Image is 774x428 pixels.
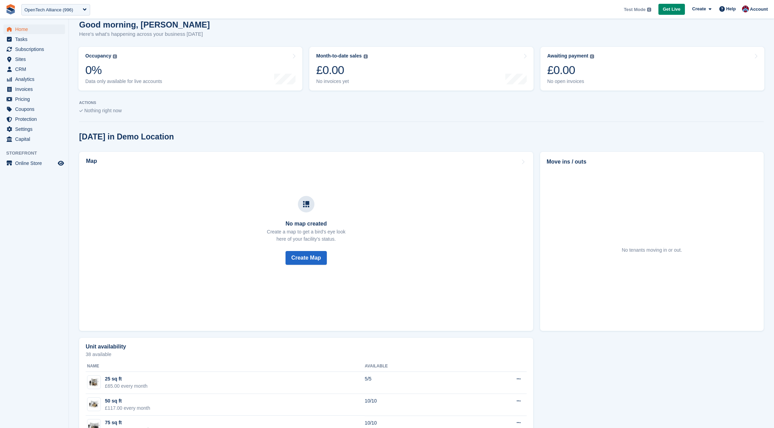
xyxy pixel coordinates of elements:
[15,134,56,144] span: Capital
[78,47,302,91] a: Occupancy 0% Data only available for live accounts
[622,247,682,254] div: No tenants moving in or out.
[85,63,162,77] div: 0%
[3,34,65,44] a: menu
[309,47,533,91] a: Month-to-date sales £0.00 No invoices yet
[3,24,65,34] a: menu
[15,158,56,168] span: Online Store
[86,352,527,357] p: 38 available
[3,94,65,104] a: menu
[87,399,100,409] img: 50.jpg
[79,132,174,142] h2: [DATE] in Demo Location
[84,108,122,113] span: Nothing right now
[303,201,309,207] img: map-icn-33ee37083ee616e46c38cad1a60f524a97daa1e2b2c8c0bc3eb3415660979fc1.svg
[750,6,768,13] span: Account
[3,84,65,94] a: menu
[267,228,345,243] p: Create a map to get a bird's eye look here of your facility's status.
[15,64,56,74] span: CRM
[85,53,111,59] div: Occupancy
[15,54,56,64] span: Sites
[547,158,757,166] h2: Move ins / outs
[113,54,117,59] img: icon-info-grey-7440780725fd019a000dd9b08b2336e03edf1995a4989e88bcd33f0948082b44.svg
[15,114,56,124] span: Protection
[547,53,589,59] div: Awaiting payment
[364,54,368,59] img: icon-info-grey-7440780725fd019a000dd9b08b2336e03edf1995a4989e88bcd33f0948082b44.svg
[24,7,73,13] div: OpenTech Alliance (996)
[6,4,16,14] img: stora-icon-8386f47178a22dfd0bd8f6a31ec36ba5ce8667c1dd55bd0f319d3a0aa187defe.svg
[79,101,764,105] p: ACTIONS
[647,8,651,12] img: icon-info-grey-7440780725fd019a000dd9b08b2336e03edf1995a4989e88bcd33f0948082b44.svg
[624,6,645,13] span: Test Mode
[57,159,65,167] a: Preview store
[105,383,148,390] div: £65.00 every month
[316,53,362,59] div: Month-to-date sales
[86,344,126,350] h2: Unit availability
[3,64,65,74] a: menu
[3,44,65,54] a: menu
[3,74,65,84] a: menu
[590,54,594,59] img: icon-info-grey-7440780725fd019a000dd9b08b2336e03edf1995a4989e88bcd33f0948082b44.svg
[365,361,464,372] th: Available
[105,405,150,412] div: £117.00 every month
[15,104,56,114] span: Coupons
[663,6,680,13] span: Get Live
[15,74,56,84] span: Analytics
[3,134,65,144] a: menu
[316,63,367,77] div: £0.00
[15,94,56,104] span: Pricing
[3,124,65,134] a: menu
[267,221,345,227] h3: No map created
[316,79,367,84] div: No invoices yet
[692,6,706,12] span: Create
[726,6,736,12] span: Help
[15,84,56,94] span: Invoices
[79,20,210,29] h1: Good morning, [PERSON_NAME]
[540,47,764,91] a: Awaiting payment £0.00 No open invoices
[3,114,65,124] a: menu
[105,419,150,426] div: 75 sq ft
[286,251,327,265] button: Create Map
[105,375,148,383] div: 25 sq ft
[15,44,56,54] span: Subscriptions
[86,361,365,372] th: Name
[15,24,56,34] span: Home
[3,54,65,64] a: menu
[79,152,533,331] a: Map No map created Create a map to get a bird's eye lookhere of your facility's status. Create Map
[365,394,464,416] td: 10/10
[87,377,100,387] img: 25.jpg
[547,79,594,84] div: No open invoices
[79,109,83,112] img: blank_slate_check_icon-ba018cac091ee9be17c0a81a6c232d5eb81de652e7a59be601be346b1b6ddf79.svg
[3,158,65,168] a: menu
[85,79,162,84] div: Data only available for live accounts
[86,158,97,164] h2: Map
[3,104,65,114] a: menu
[15,34,56,44] span: Tasks
[15,124,56,134] span: Settings
[658,4,685,15] a: Get Live
[742,6,749,12] img: David Hughes
[105,397,150,405] div: 50 sq ft
[6,150,68,157] span: Storefront
[547,63,594,77] div: £0.00
[79,30,210,38] p: Here's what's happening across your business [DATE]
[365,372,464,394] td: 5/5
